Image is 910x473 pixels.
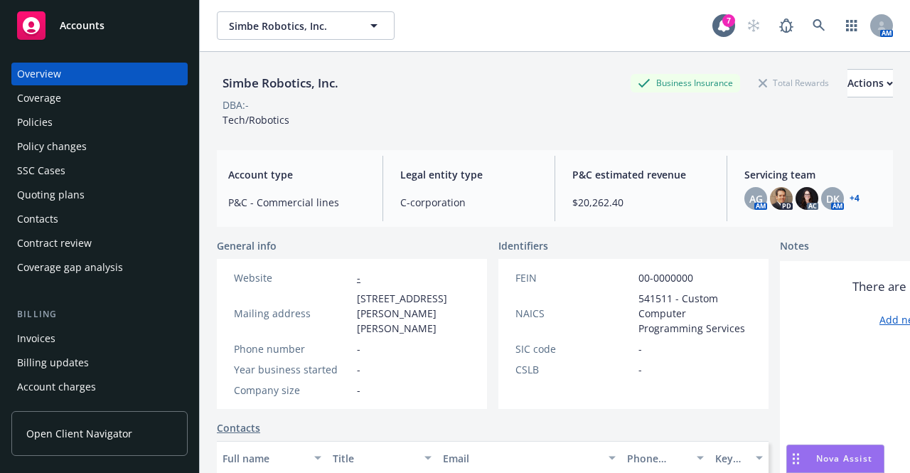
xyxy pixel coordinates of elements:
div: Billing [11,307,188,321]
div: Policy changes [17,135,87,158]
div: Quoting plans [17,184,85,206]
div: Email [443,451,600,466]
span: 00-0000000 [638,270,693,285]
a: Contacts [11,208,188,230]
a: +4 [850,194,860,203]
span: P&C - Commercial lines [228,195,365,210]
div: Billing updates [17,351,89,374]
div: Overview [17,63,61,85]
a: Invoices [11,327,188,350]
span: Legal entity type [400,167,537,182]
div: Mailing address [234,306,351,321]
div: NAICS [515,306,633,321]
div: Phone number [234,341,351,356]
span: - [638,362,642,377]
div: 7 [722,14,735,27]
button: Nova Assist [786,445,884,473]
span: - [357,341,360,356]
a: Quoting plans [11,184,188,206]
span: Servicing team [744,167,882,182]
div: Coverage [17,87,61,110]
div: Website [234,270,351,285]
div: Actions [847,70,893,97]
div: Phone number [627,451,688,466]
span: AG [749,191,763,206]
span: General info [217,238,277,253]
div: Company size [234,383,351,398]
a: Coverage gap analysis [11,256,188,279]
button: Actions [847,69,893,97]
span: Notes [780,238,809,255]
a: - [357,271,360,285]
div: Simbe Robotics, Inc. [217,74,344,92]
a: Report a Bug [772,11,801,40]
div: Total Rewards [751,74,836,92]
a: Billing updates [11,351,188,374]
button: Simbe Robotics, Inc. [217,11,395,40]
img: photo [796,187,818,210]
span: DK [826,191,840,206]
a: Contract review [11,232,188,255]
div: Title [333,451,416,466]
a: SSC Cases [11,159,188,182]
span: - [638,341,642,356]
a: Coverage [11,87,188,110]
a: Overview [11,63,188,85]
span: 541511 - Custom Computer Programming Services [638,291,751,336]
span: - [357,383,360,398]
span: Identifiers [498,238,548,253]
div: SIC code [515,341,633,356]
span: Simbe Robotics, Inc. [229,18,352,33]
span: P&C estimated revenue [572,167,710,182]
a: Policy changes [11,135,188,158]
div: Contract review [17,232,92,255]
div: FEIN [515,270,633,285]
span: Tech/Robotics [223,113,289,127]
span: Account type [228,167,365,182]
span: $20,262.40 [572,195,710,210]
a: Start snowing [739,11,768,40]
div: Invoices [17,327,55,350]
div: Business Insurance [631,74,740,92]
span: [STREET_ADDRESS][PERSON_NAME][PERSON_NAME] [357,291,470,336]
div: CSLB [515,362,633,377]
div: SSC Cases [17,159,65,182]
a: Policies [11,111,188,134]
a: Accounts [11,6,188,46]
span: Accounts [60,20,105,31]
div: Account charges [17,376,96,398]
div: Drag to move [787,445,805,472]
div: Policies [17,111,53,134]
span: C-corporation [400,195,537,210]
span: - [357,362,360,377]
div: Full name [223,451,306,466]
img: photo [770,187,793,210]
div: Contacts [17,208,58,230]
div: DBA: - [223,97,249,112]
div: Key contact [715,451,747,466]
a: Search [805,11,833,40]
div: Coverage gap analysis [17,256,123,279]
span: Nova Assist [816,452,872,464]
div: Year business started [234,362,351,377]
a: Account charges [11,376,188,398]
a: Switch app [837,11,866,40]
span: Open Client Navigator [26,426,132,441]
a: Contacts [217,420,260,435]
